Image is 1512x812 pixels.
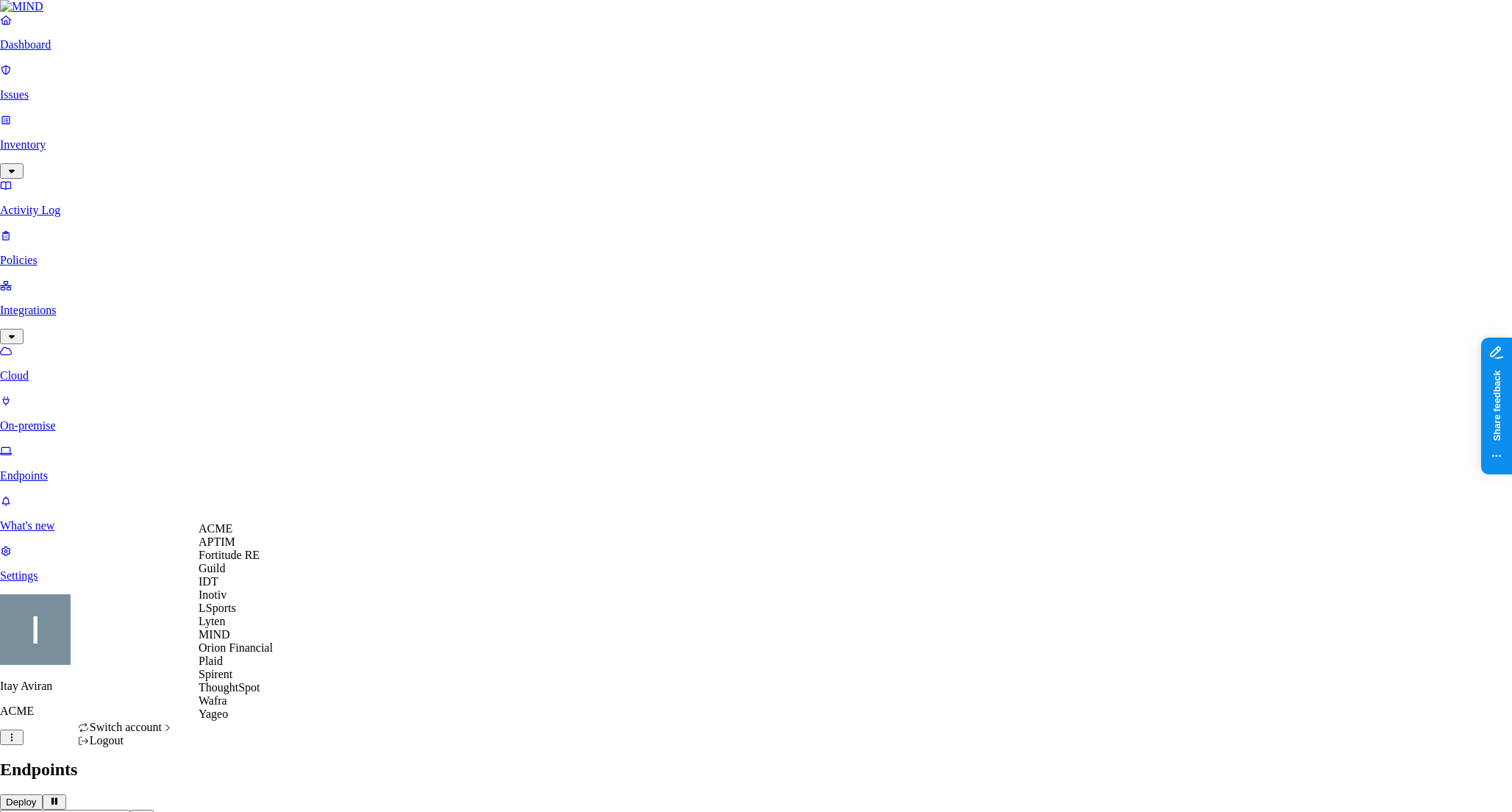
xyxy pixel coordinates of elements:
[199,522,232,535] span: ACME
[199,681,260,694] span: ThoughtSpot
[199,615,225,627] span: Lyten
[199,655,223,667] span: Plaid
[199,562,225,574] span: Guild
[199,694,227,707] span: Wafra
[199,708,228,720] span: Yageo
[199,588,227,601] span: Inotiv
[199,602,236,614] span: LSports
[199,641,273,654] span: Orion Financial
[199,575,218,588] span: IDT
[90,721,162,733] span: Switch account
[199,535,235,548] span: APTIM
[199,549,260,561] span: Fortitude RE
[1481,338,1512,474] iframe: Marker.io feedback button
[199,668,232,680] span: Spirent
[78,734,174,747] div: Logout
[199,628,230,641] span: MIND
